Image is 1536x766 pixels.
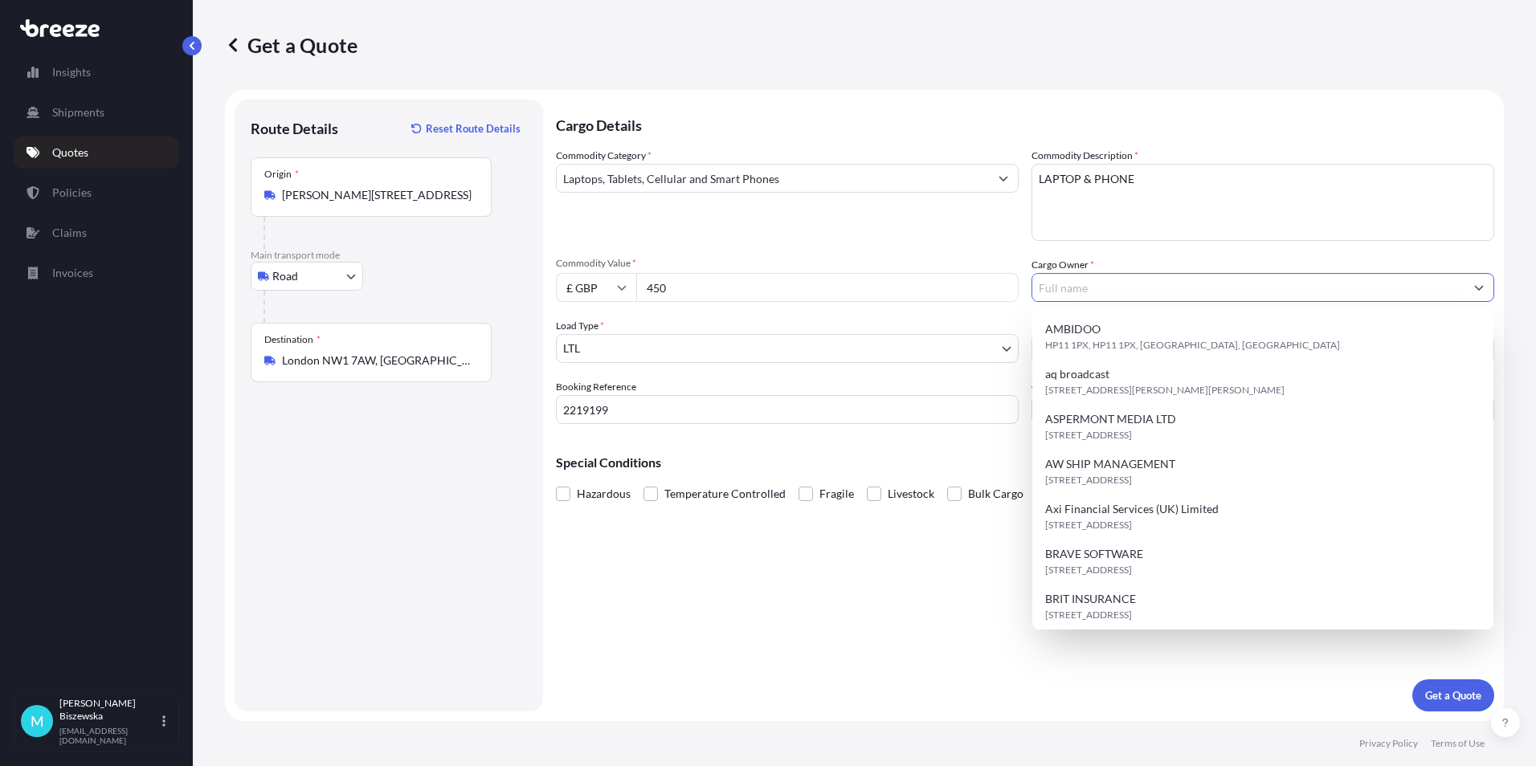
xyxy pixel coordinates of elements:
span: [STREET_ADDRESS] [1045,472,1132,488]
span: BRAVE SOFTWARE [1045,546,1143,562]
span: Freight Cost [1031,318,1494,331]
input: Full name [1032,273,1465,302]
p: Quotes [52,145,88,161]
p: Terms of Use [1431,737,1485,750]
span: Load Type [556,318,604,334]
span: LTL [563,340,580,357]
p: Invoices [52,265,93,281]
input: Your internal reference [556,395,1019,424]
label: Commodity Category [556,148,652,164]
button: Select transport [251,262,363,291]
span: HP11 1PX, HP11 1PX, [GEOGRAPHIC_DATA], [GEOGRAPHIC_DATA] [1045,337,1340,353]
p: Shipments [52,104,104,120]
input: Type amount [636,273,1019,302]
p: Cargo Details [556,100,1494,148]
span: [STREET_ADDRESS] [1045,562,1132,578]
label: Booking Reference [556,379,636,395]
p: Insights [52,64,91,80]
span: Commodity Value [556,257,1019,270]
p: [PERSON_NAME] Biszewska [59,697,159,723]
p: Claims [52,225,87,241]
p: Reset Route Details [426,120,521,136]
span: AMBIDOO [1045,321,1101,337]
input: Select a commodity type [557,164,989,193]
span: Livestock [888,482,934,506]
span: Road [272,268,298,284]
p: Main transport mode [251,249,527,262]
label: Commodity Description [1031,148,1138,164]
span: [STREET_ADDRESS] [1045,517,1132,533]
span: aq broadcast [1045,366,1109,382]
p: Special Conditions [556,456,1494,469]
span: [STREET_ADDRESS] [1045,427,1132,443]
span: BRIT INSURANCE [1045,591,1136,607]
span: ASPERMONT MEDIA LTD [1045,411,1176,427]
span: Temperature Controlled [664,482,786,506]
span: AW SHIP MANAGEMENT [1045,456,1175,472]
span: [STREET_ADDRESS] [1045,607,1132,623]
span: M [31,713,44,729]
span: Bulk Cargo [968,482,1023,506]
input: Enter name [1031,395,1494,424]
div: Origin [264,168,299,181]
button: Show suggestions [989,164,1018,193]
p: Policies [52,185,92,201]
input: Origin [282,187,472,203]
p: Route Details [251,119,338,138]
label: Carrier Name [1031,379,1089,395]
button: Show suggestions [1465,273,1493,302]
span: Hazardous [577,482,631,506]
p: Get a Quote [1425,687,1481,703]
span: [STREET_ADDRESS][PERSON_NAME][PERSON_NAME] [1045,382,1285,398]
p: Get a Quote [225,32,357,58]
p: Privacy Policy [1359,737,1418,750]
input: Destination [282,352,472,369]
p: [EMAIL_ADDRESS][DOMAIN_NAME] [59,726,159,745]
span: Fragile [819,482,854,506]
label: Cargo Owner [1031,257,1094,273]
div: Destination [264,333,321,346]
span: Axi Financial Services (UK) Limited [1045,501,1219,517]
